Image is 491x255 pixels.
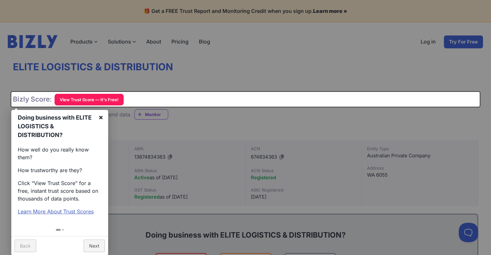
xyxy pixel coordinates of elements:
[18,179,102,202] p: Click “View Trust Score” for a free, instant trust score based on thousands of data points.
[94,110,108,124] a: ×
[18,166,102,174] p: How trustworthy are they?
[18,146,102,161] p: How well do you really know them?
[18,208,94,215] a: Learn More About Trust Scores
[15,240,36,252] a: Back
[18,113,93,139] h1: Doing business with ELITE LOGISTICS & DISTRIBUTION?
[84,240,105,252] a: Next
